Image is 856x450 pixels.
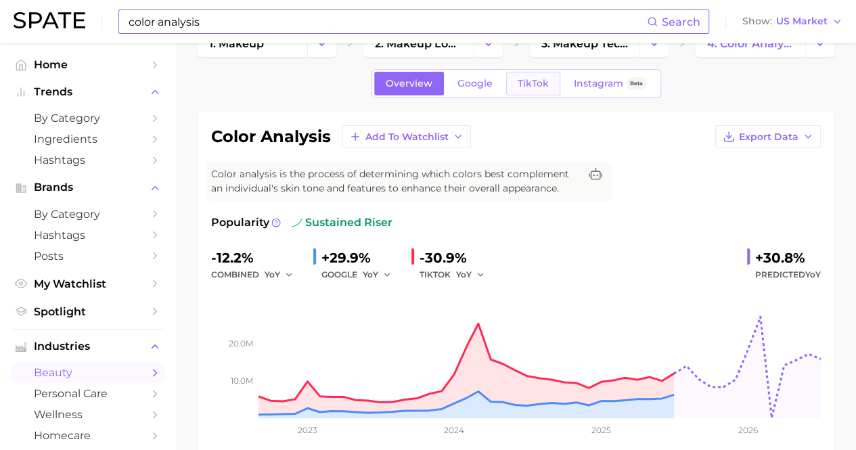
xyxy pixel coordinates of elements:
[444,425,464,435] tspan: 2024
[11,82,165,102] button: Trends
[530,30,639,57] a: 3. makeup techniques
[34,112,142,125] span: by Category
[211,247,302,269] div: -12.2%
[34,305,142,318] span: Spotlight
[11,150,165,171] a: Hashtags
[386,78,432,89] span: Overview
[630,78,643,89] span: Beta
[363,267,392,283] button: YoY
[211,267,302,283] div: combined
[34,340,142,353] span: Industries
[265,269,280,280] span: YoY
[11,404,165,425] a: wellness
[292,215,392,231] span: sustained riser
[420,247,494,269] div: -30.9%
[34,408,142,421] span: wellness
[591,425,611,435] tspan: 2025
[11,336,165,357] button: Industries
[474,30,503,57] button: Change Category
[321,247,401,269] div: +29.9%
[34,154,142,166] span: Hashtags
[11,225,165,246] a: Hashtags
[34,86,142,98] span: Trends
[34,250,142,263] span: Posts
[14,12,85,28] img: SPATE
[11,273,165,294] a: My Watchlist
[805,30,834,57] button: Change Category
[11,129,165,150] a: Ingredients
[265,267,294,283] button: YoY
[34,387,142,400] span: personal care
[805,269,821,279] span: YoY
[298,425,317,435] tspan: 2023
[11,301,165,322] a: Spotlight
[34,366,142,379] span: beauty
[11,54,165,75] a: Home
[292,217,302,228] img: sustained riser
[739,131,798,143] span: Export Data
[363,30,473,57] a: 2. makeup looks
[11,204,165,225] a: by Category
[198,30,307,57] a: 1. makeup
[34,229,142,242] span: Hashtags
[662,16,700,28] span: Search
[541,37,628,50] span: 3. makeup techniques
[211,167,579,196] span: Color analysis is the process of determining which colors best complement an individual's skin to...
[456,269,472,280] span: YoY
[11,425,165,446] a: homecare
[11,246,165,267] a: Posts
[342,125,471,148] button: Add to Watchlist
[34,277,142,290] span: My Watchlist
[34,429,142,442] span: homecare
[776,18,828,25] span: US Market
[11,362,165,383] a: beauty
[34,58,142,71] span: Home
[365,131,449,143] span: Add to Watchlist
[321,267,401,283] div: GOOGLE
[211,129,331,145] h1: color analysis
[696,30,805,57] a: 4. color analysis
[755,247,821,269] div: +30.8%
[34,133,142,145] span: Ingredients
[518,78,549,89] span: TikTok
[562,72,658,95] a: InstagramBeta
[209,37,264,50] span: 1. makeup
[363,269,378,280] span: YoY
[211,215,269,231] span: Popularity
[420,267,494,283] div: TIKTOK
[34,181,142,194] span: Brands
[574,78,623,89] span: Instagram
[307,30,336,57] button: Change Category
[11,177,165,198] button: Brands
[715,125,821,148] button: Export Data
[707,37,794,50] span: 4. color analysis
[446,72,504,95] a: Google
[11,108,165,129] a: by Category
[456,267,485,283] button: YoY
[506,72,560,95] a: TikTok
[639,30,669,57] button: Change Category
[738,425,758,435] tspan: 2026
[755,267,821,283] span: Predicted
[739,13,846,30] button: ShowUS Market
[34,208,142,221] span: by Category
[11,383,165,404] a: personal care
[374,72,444,95] a: Overview
[375,37,461,50] span: 2. makeup looks
[742,18,772,25] span: Show
[127,10,647,33] input: Search here for a brand, industry, or ingredient
[457,78,493,89] span: Google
